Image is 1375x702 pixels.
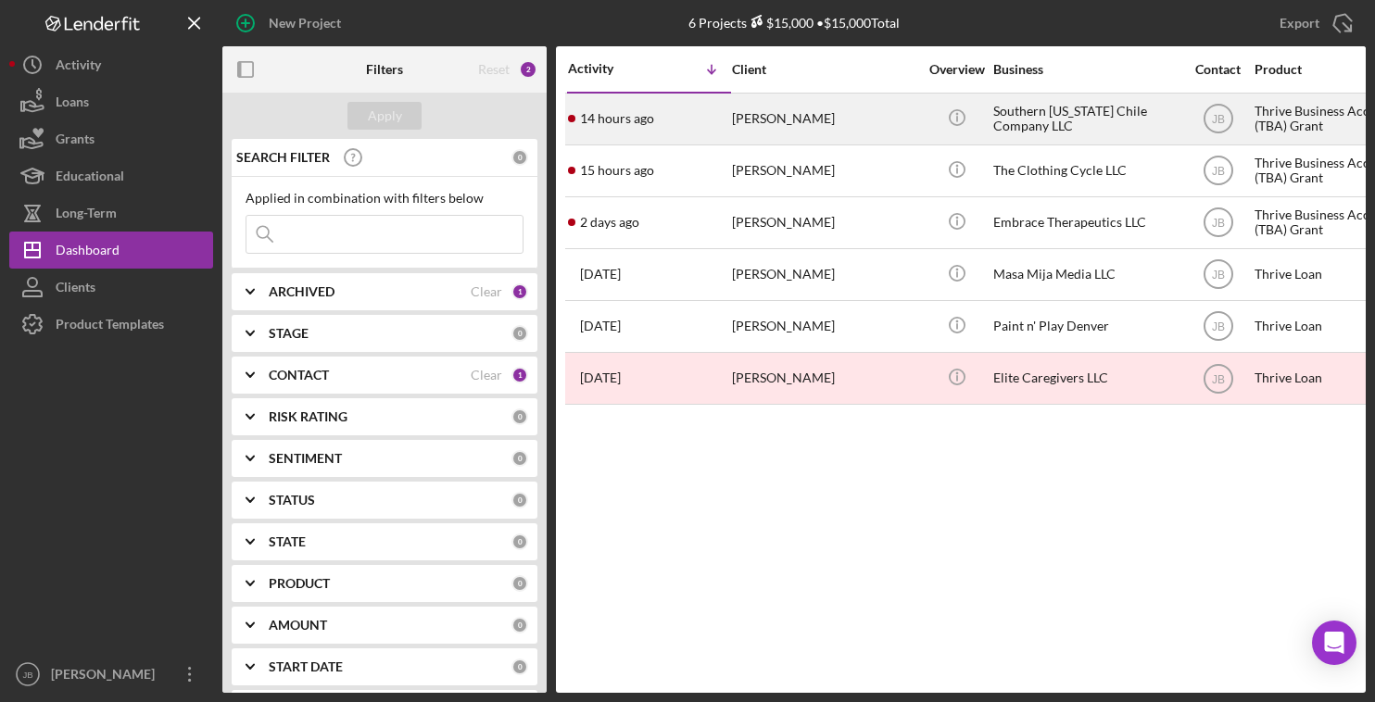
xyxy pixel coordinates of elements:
[511,325,528,342] div: 0
[1183,62,1253,77] div: Contact
[9,232,213,269] button: Dashboard
[366,62,403,77] b: Filters
[236,150,330,165] b: SEARCH FILTER
[1312,621,1356,665] div: Open Intercom Messenger
[471,368,502,382] div: Clear
[269,368,329,382] b: CONTACT
[269,493,315,508] b: STATUS
[56,157,124,199] div: Educational
[1211,372,1224,385] text: JB
[56,120,95,162] div: Grants
[511,492,528,508] div: 0
[46,656,167,697] div: [PERSON_NAME]
[688,15,900,31] div: 6 Projects • $15,000 Total
[922,62,991,77] div: Overview
[1211,217,1224,230] text: JB
[580,267,621,282] time: 2025-09-17 21:55
[747,15,814,31] div: $15,000
[580,319,621,333] time: 2025-07-08 17:42
[580,370,621,385] time: 2025-06-18 13:10
[56,269,95,310] div: Clients
[9,120,213,157] button: Grants
[1261,5,1366,42] button: Export
[993,250,1179,299] div: Masa Mija Media LLC
[519,60,537,79] div: 2
[269,409,347,424] b: RISK RATING
[269,326,309,341] b: STAGE
[56,194,117,236] div: Long-Term
[511,149,528,166] div: 0
[56,83,89,125] div: Loans
[9,306,213,343] button: Product Templates
[269,534,306,549] b: STATE
[9,157,213,194] button: Educational
[580,163,654,178] time: 2025-10-08 01:01
[732,250,917,299] div: [PERSON_NAME]
[511,658,528,675] div: 0
[732,62,917,77] div: Client
[471,284,502,299] div: Clear
[1211,113,1224,126] text: JB
[511,408,528,425] div: 0
[993,198,1179,247] div: Embrace Therapeutics LLC
[9,269,213,306] button: Clients
[347,102,422,130] button: Apply
[993,62,1179,77] div: Business
[993,94,1179,144] div: Southern [US_STATE] Chile Company LLC
[269,659,343,674] b: START DATE
[511,450,528,467] div: 0
[732,198,917,247] div: [PERSON_NAME]
[56,306,164,347] div: Product Templates
[269,284,334,299] b: ARCHIVED
[368,102,402,130] div: Apply
[511,533,528,550] div: 0
[732,302,917,351] div: [PERSON_NAME]
[1211,165,1224,178] text: JB
[511,283,528,300] div: 1
[269,618,327,633] b: AMOUNT
[9,194,213,232] button: Long-Term
[478,62,510,77] div: Reset
[246,191,524,206] div: Applied in combination with filters below
[269,451,342,466] b: SENTIMENT
[732,354,917,403] div: [PERSON_NAME]
[56,232,120,273] div: Dashboard
[511,575,528,592] div: 0
[269,5,341,42] div: New Project
[9,656,213,693] button: JB[PERSON_NAME]
[1280,5,1319,42] div: Export
[732,146,917,195] div: [PERSON_NAME]
[568,61,650,76] div: Activity
[22,670,32,680] text: JB
[1211,320,1224,333] text: JB
[269,576,330,591] b: PRODUCT
[993,302,1179,351] div: Paint n' Play Denver
[732,94,917,144] div: [PERSON_NAME]
[580,111,654,126] time: 2025-10-08 02:14
[9,83,213,120] button: Loans
[222,5,360,42] button: New Project
[993,354,1179,403] div: Elite Caregivers LLC
[511,367,528,383] div: 1
[993,146,1179,195] div: The Clothing Cycle LLC
[56,46,101,88] div: Activity
[580,215,639,230] time: 2025-10-06 21:21
[511,617,528,633] div: 0
[1211,269,1224,282] text: JB
[9,46,213,83] button: Activity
